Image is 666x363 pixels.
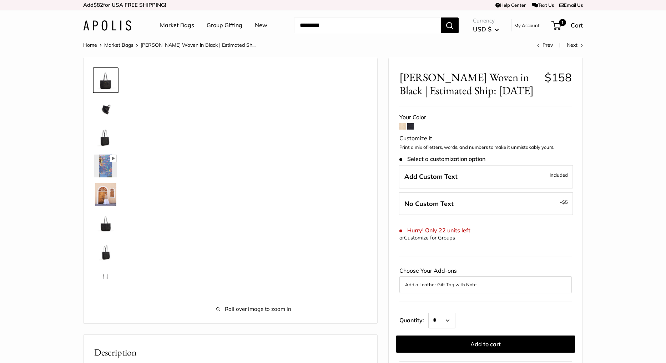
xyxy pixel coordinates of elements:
nav: Breadcrumb [83,40,256,50]
a: Customize for Groups [404,235,455,241]
span: No Custom Text [404,200,454,208]
img: Mercado Woven in Black | Estimated Ship: Oct. 19th [94,183,117,206]
img: Mercado Woven in Black | Estimated Ship: Oct. 19th [94,126,117,149]
a: Text Us [532,2,554,8]
a: My Account [514,21,540,30]
label: Quantity: [399,311,428,328]
h2: Description [94,346,367,359]
a: Mercado Woven in Black | Estimated Ship: Oct. 19th [93,210,118,236]
a: Mercado Woven in Black | Estimated Ship: Oct. 19th [93,267,118,293]
label: Add Custom Text [399,165,573,188]
span: Hurry! Only 22 units left [399,227,470,234]
a: Next [567,42,583,48]
button: USD $ [473,24,499,35]
div: or [399,233,455,243]
a: Help Center [495,2,526,8]
span: 1 [559,19,566,26]
img: Mercado Woven in Black | Estimated Ship: Oct. 19th [94,69,117,92]
span: Cart [571,21,583,29]
a: Mercado Woven in Black | Estimated Ship: Oct. 19th [93,125,118,150]
span: Currency [473,16,499,26]
img: Mercado Woven in Black | Estimated Ship: Oct. 19th [94,212,117,235]
img: Apolis [83,20,131,31]
div: Your Color [399,112,572,123]
a: Mercado Woven in Black | Estimated Ship: Oct. 19th [93,96,118,122]
span: [PERSON_NAME] Woven in Black | Estimated Ship: [DATE] [399,71,539,97]
a: Market Bags [104,42,133,48]
span: [PERSON_NAME] Woven in Black | Estimated Sh... [141,42,256,48]
input: Search... [294,17,441,33]
a: Group Gifting [207,20,242,31]
div: Customize It [399,133,572,144]
span: Select a customization option [399,156,485,162]
img: Mercado Woven in Black | Estimated Ship: Oct. 19th [94,155,117,177]
span: USD $ [473,25,491,33]
span: Included [550,171,568,179]
label: Leave Blank [399,192,573,216]
a: New [255,20,267,31]
a: Prev [537,42,553,48]
a: Mercado Woven in Black | Estimated Ship: Oct. 19th [93,153,118,179]
span: $82 [94,1,103,8]
button: Add a Leather Gift Tag with Note [405,280,566,289]
p: Print a mix of letters, words, and numbers to make it unmistakably yours. [399,144,572,151]
span: Add Custom Text [404,172,458,181]
span: - [560,198,568,206]
a: Home [83,42,97,48]
button: Search [441,17,459,33]
a: Email Us [559,2,583,8]
button: Add to cart [396,336,575,353]
a: Mercado Woven in Black | Estimated Ship: Oct. 19th [93,182,118,207]
span: Roll over image to zoom in [141,304,367,314]
span: $158 [545,70,572,84]
a: 1 Cart [552,20,583,31]
a: Mercado Woven in Black | Estimated Ship: Oct. 19th [93,239,118,264]
a: Market Bags [160,20,194,31]
img: Mercado Woven in Black | Estimated Ship: Oct. 19th [94,240,117,263]
span: $5 [562,199,568,205]
img: Mercado Woven in Black | Estimated Ship: Oct. 19th [94,97,117,120]
a: Mercado Woven in Black | Estimated Ship: Oct. 19th [93,67,118,93]
img: Mercado Woven in Black | Estimated Ship: Oct. 19th [94,269,117,292]
div: Choose Your Add-ons [399,266,572,293]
